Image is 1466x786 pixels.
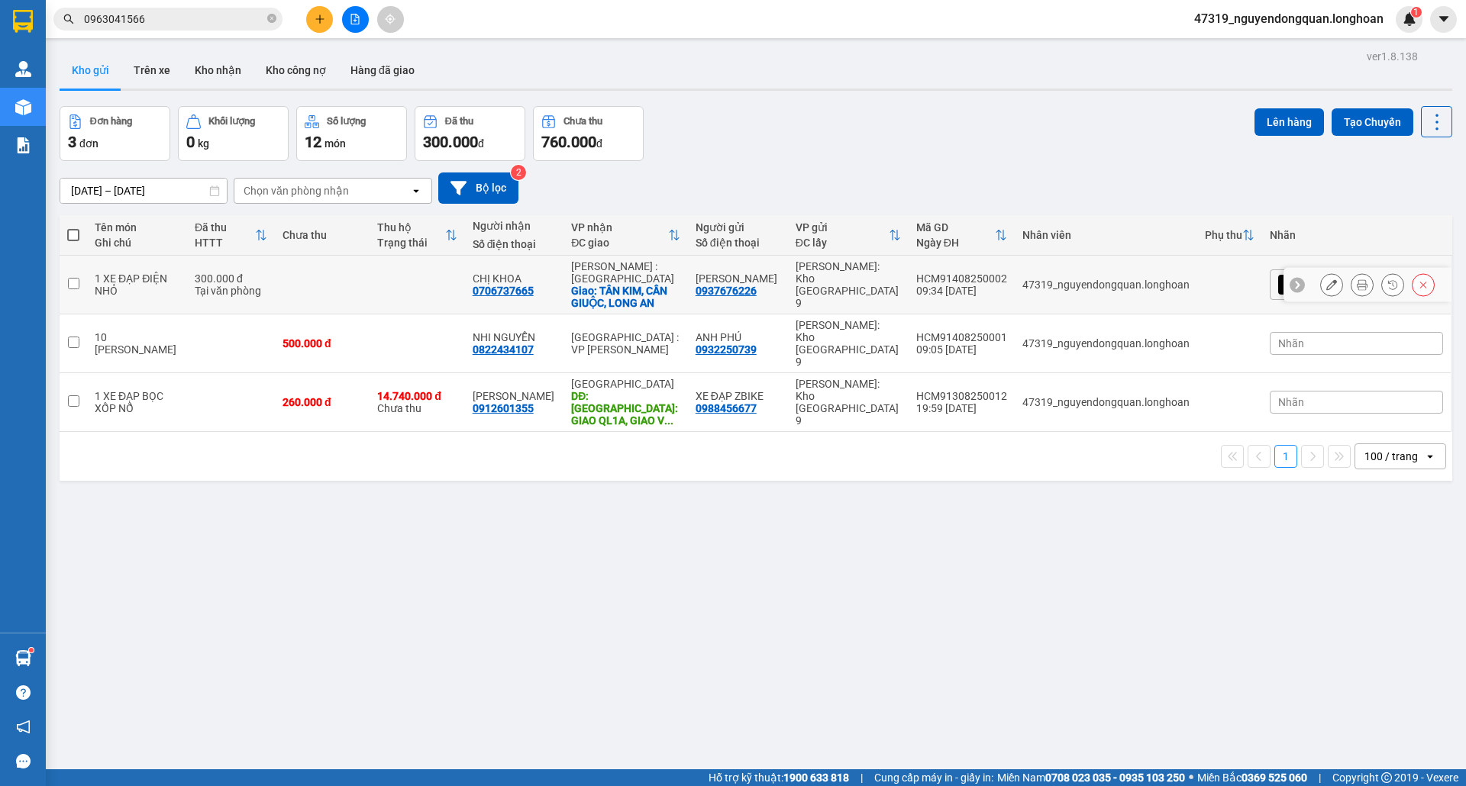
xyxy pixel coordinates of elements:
[1022,396,1190,408] div: 47319_nguyendongquan.longhoan
[696,272,780,285] div: Nguyễn Thị Hương Thương
[916,285,1007,297] div: 09:34 [DATE]
[13,10,33,33] img: logo-vxr
[788,215,909,256] th: Toggle SortBy
[327,116,366,127] div: Số lượng
[696,221,780,234] div: Người gửi
[296,106,407,161] button: Số lượng12món
[253,52,338,89] button: Kho công nợ
[478,137,484,150] span: đ
[709,769,849,786] span: Hỗ trợ kỹ thuật:
[350,14,360,24] span: file-add
[1197,769,1307,786] span: Miền Bắc
[1430,6,1457,33] button: caret-down
[1254,108,1324,136] button: Lên hàng
[95,272,179,297] div: 1 XE ĐẠP ĐIỆN NHỎ
[696,285,757,297] div: 0937676226
[283,396,362,408] div: 260.000 đ
[916,390,1007,402] div: HCM91308250012
[796,378,901,427] div: [PERSON_NAME]: Kho [GEOGRAPHIC_DATA] 9
[195,221,255,234] div: Đã thu
[438,172,518,204] button: Bộ lọc
[84,11,264,27] input: Tìm tên, số ĐT hoặc mã đơn
[15,137,31,153] img: solution-icon
[1332,108,1413,136] button: Tạo Chuyến
[473,238,556,250] div: Số điện thoại
[511,165,526,180] sup: 2
[571,390,680,427] div: DĐ: TP THANH HÓA: GIAO QL1A, GIAO VỚI ĐƯỜNG LÊ HOÀN, LAM SƠN, THANH HÓA
[473,220,556,232] div: Người nhận
[283,229,362,241] div: Chưa thu
[208,116,255,127] div: Khối lượng
[95,390,179,414] div: 1 XE ĐẠP BỌC XỐP NỔ
[95,331,179,356] div: 10 THÙNG SÀN DÁN
[338,52,427,89] button: Hàng đã giao
[596,137,602,150] span: đ
[195,272,267,285] div: 300.000 đ
[95,221,179,234] div: Tên món
[16,685,31,700] span: question-circle
[60,106,170,161] button: Đơn hàng3đơn
[79,137,98,150] span: đơn
[571,331,680,356] div: [GEOGRAPHIC_DATA] : VP [PERSON_NAME]
[305,133,321,151] span: 12
[1278,396,1304,408] span: Nhãn
[909,215,1015,256] th: Toggle SortBy
[916,331,1007,343] div: HCM91408250001
[1022,229,1190,241] div: Nhân viên
[15,99,31,115] img: warehouse-icon
[473,402,534,414] div: 0912601355
[696,390,780,402] div: XE ĐẠP ZBIKE
[916,402,1007,414] div: 19:59 [DATE]
[306,6,333,33] button: plus
[473,272,556,285] div: CHỊ KHOA
[571,378,680,390] div: [GEOGRAPHIC_DATA]
[1270,229,1443,241] div: Nhãn
[195,285,267,297] div: Tại văn phòng
[187,215,275,256] th: Toggle SortBy
[473,285,534,297] div: 0706737665
[664,414,673,427] span: ...
[325,137,346,150] span: món
[696,331,780,343] div: ANH PHÚ
[916,343,1007,356] div: 09:05 [DATE]
[533,106,644,161] button: Chưa thu760.000đ
[16,720,31,734] span: notification
[1045,772,1185,784] strong: 0708 023 035 - 0935 103 250
[63,14,74,24] span: search
[473,390,556,402] div: LÊ HỒNG TIẾN
[1197,215,1262,256] th: Toggle SortBy
[15,61,31,77] img: warehouse-icon
[377,390,457,402] div: 14.740.000 đ
[178,106,289,161] button: Khối lượng0kg
[410,185,422,197] svg: open
[445,116,473,127] div: Đã thu
[377,390,457,414] div: Chưa thu
[267,14,276,23] span: close-circle
[342,6,369,33] button: file-add
[283,337,362,350] div: 500.000 đ
[1413,7,1419,18] span: 1
[861,769,863,786] span: |
[571,285,680,309] div: Giao: TÂN KIM, CẦN GIUỘC, LONG AN
[473,331,556,343] div: NHI NGUYỄN
[796,221,889,234] div: VP gửi
[571,260,680,285] div: [PERSON_NAME] : [GEOGRAPHIC_DATA]
[1022,337,1190,350] div: 47319_nguyendongquan.longhoan
[796,319,901,368] div: [PERSON_NAME]: Kho [GEOGRAPHIC_DATA] 9
[473,343,534,356] div: 0822434107
[1424,450,1436,462] svg: open
[563,215,688,256] th: Toggle SortBy
[16,754,31,768] span: message
[60,52,121,89] button: Kho gửi
[68,133,76,151] span: 3
[1189,775,1193,781] span: ⚪️
[1242,772,1307,784] strong: 0369 525 060
[696,402,757,414] div: 0988456677
[370,215,464,256] th: Toggle SortBy
[385,14,396,24] span: aim
[186,133,195,151] span: 0
[1411,7,1422,18] sup: 1
[696,237,780,249] div: Số điện thoại
[15,650,31,666] img: warehouse-icon
[1182,9,1396,28] span: 47319_nguyendongquan.longhoan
